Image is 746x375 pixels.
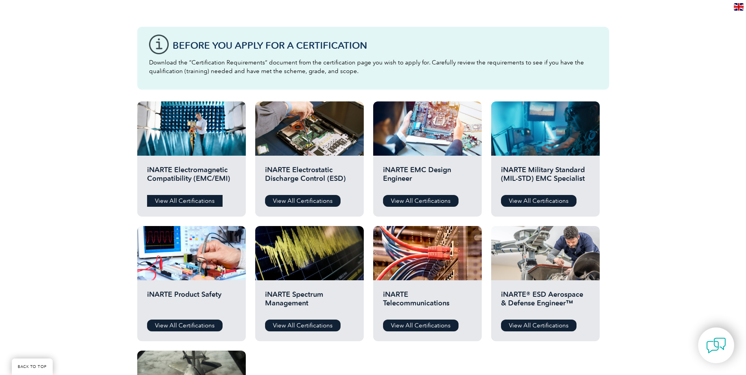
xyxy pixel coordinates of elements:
a: View All Certifications [147,195,223,207]
h2: iNARTE Spectrum Management [265,290,354,314]
h2: iNARTE Military Standard (MIL-STD) EMC Specialist [501,165,590,189]
h2: iNARTE Electrostatic Discharge Control (ESD) [265,165,354,189]
a: View All Certifications [383,195,459,207]
a: View All Certifications [501,195,577,207]
a: View All Certifications [501,320,577,331]
p: Download the “Certification Requirements” document from the certification page you wish to apply ... [149,58,597,75]
h2: iNARTE Product Safety [147,290,236,314]
a: View All Certifications [265,320,341,331]
h2: iNARTE Telecommunications [383,290,472,314]
h2: iNARTE Electromagnetic Compatibility (EMC/EMI) [147,165,236,189]
h3: Before You Apply For a Certification [173,40,597,50]
img: en [734,3,744,11]
a: View All Certifications [265,195,341,207]
a: View All Certifications [383,320,459,331]
a: View All Certifications [147,320,223,331]
h2: iNARTE EMC Design Engineer [383,165,472,189]
img: contact-chat.png [706,336,726,355]
h2: iNARTE® ESD Aerospace & Defense Engineer™ [501,290,590,314]
a: BACK TO TOP [12,358,53,375]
